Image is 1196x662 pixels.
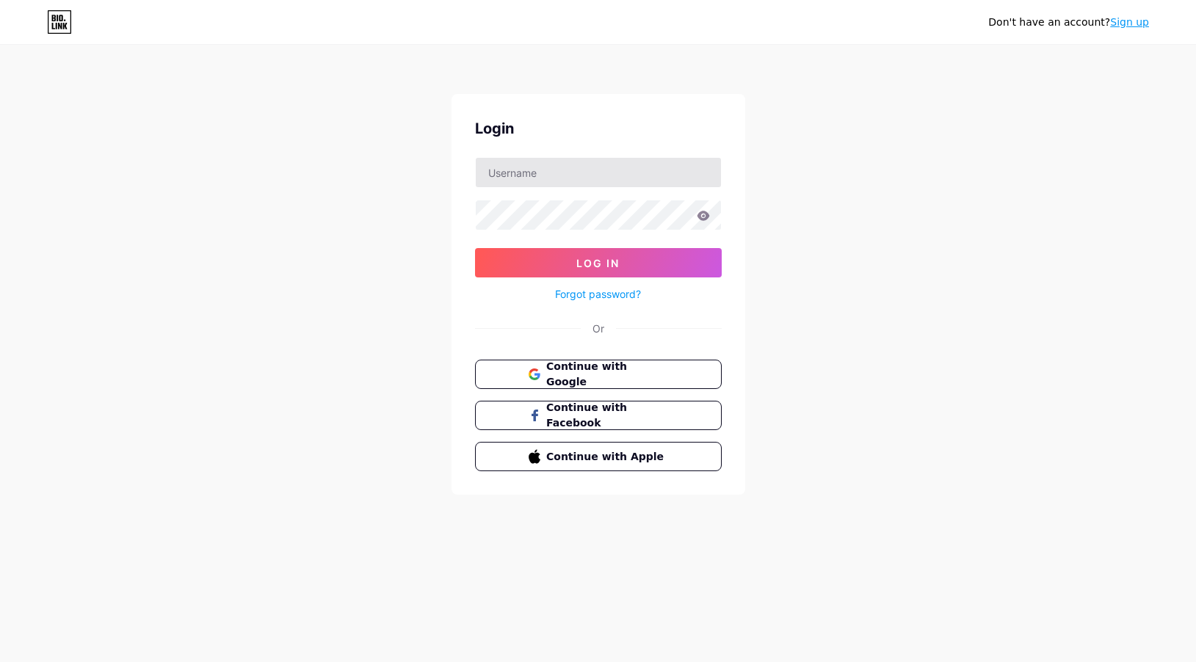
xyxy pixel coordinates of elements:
[546,400,667,431] span: Continue with Facebook
[546,359,667,390] span: Continue with Google
[592,321,604,336] div: Or
[1110,16,1149,28] a: Sign up
[988,15,1149,30] div: Don't have an account?
[475,248,722,277] button: Log In
[475,117,722,139] div: Login
[475,360,722,389] button: Continue with Google
[576,257,620,269] span: Log In
[546,449,667,465] span: Continue with Apple
[475,401,722,430] button: Continue with Facebook
[475,442,722,471] button: Continue with Apple
[476,158,721,187] input: Username
[555,286,641,302] a: Forgot password?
